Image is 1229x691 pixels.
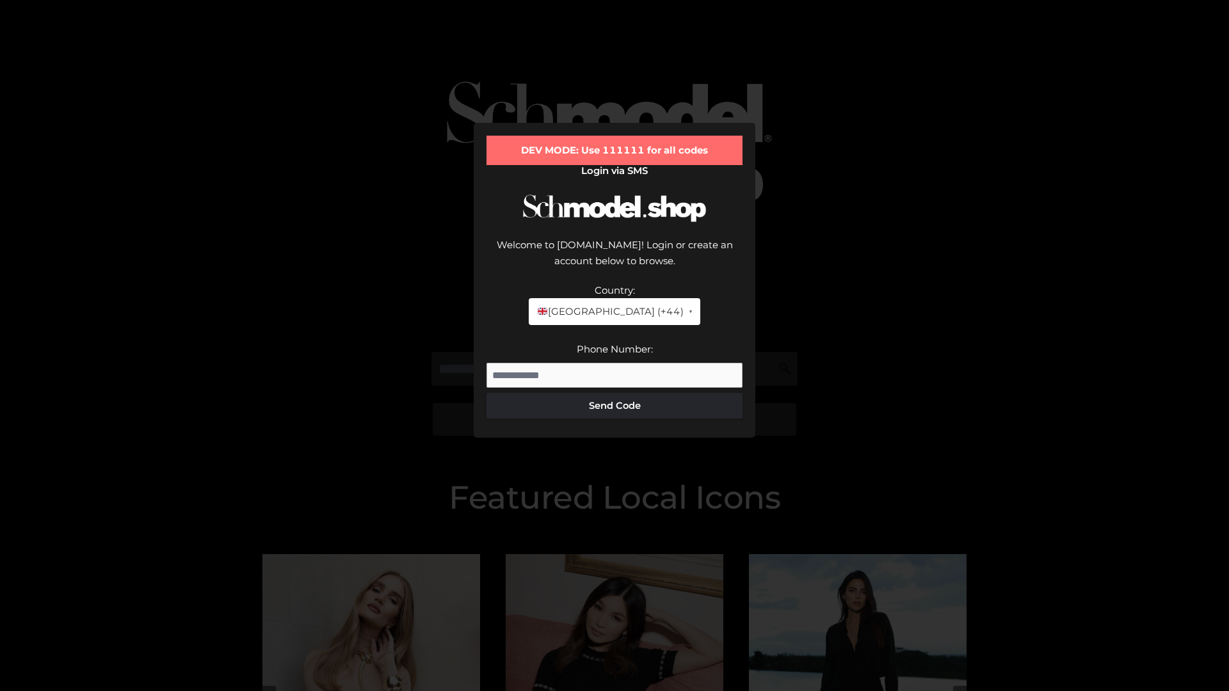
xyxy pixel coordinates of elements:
label: Country: [595,284,635,296]
img: 🇬🇧 [538,306,547,316]
span: [GEOGRAPHIC_DATA] (+44) [536,303,683,320]
div: DEV MODE: Use 111111 for all codes [486,136,743,165]
img: Schmodel Logo [518,183,711,234]
div: Welcome to [DOMAIN_NAME]! Login or create an account below to browse. [486,237,743,282]
label: Phone Number: [577,343,653,355]
h2: Login via SMS [486,165,743,177]
button: Send Code [486,393,743,418]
